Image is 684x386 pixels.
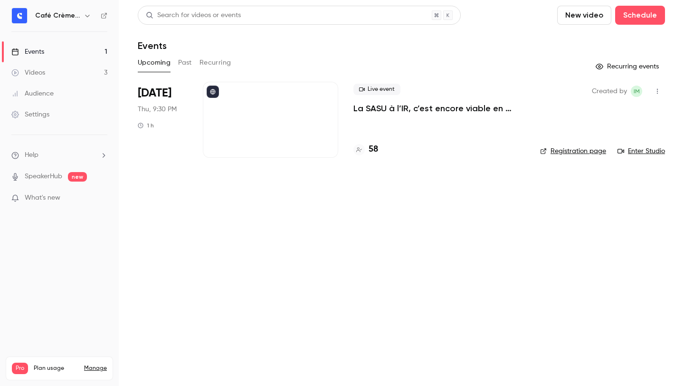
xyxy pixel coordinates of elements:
button: Schedule [615,6,665,25]
div: Videos [11,68,45,77]
span: IM [634,86,640,97]
div: Search for videos or events [146,10,241,20]
div: Sep 4 Thu, 9:30 PM (Europe/Paris) [138,82,188,158]
button: Past [178,55,192,70]
button: Recurring events [591,59,665,74]
li: help-dropdown-opener [11,150,107,160]
button: Recurring [199,55,231,70]
span: Thu, 9:30 PM [138,105,177,114]
span: [DATE] [138,86,171,101]
button: New video [557,6,611,25]
span: new [68,172,87,182]
div: 1 h [138,122,154,129]
a: Enter Studio [617,146,665,156]
div: Audience [11,89,54,98]
img: Café Crème Club [12,8,27,23]
h1: Events [138,40,167,51]
a: Registration page [540,146,606,156]
h6: Café Crème Club [35,11,80,20]
span: What's new [25,193,60,203]
a: Manage [84,365,107,372]
a: 58 [353,143,378,156]
a: SpeakerHub [25,172,62,182]
span: Created by [592,86,627,97]
span: Live event [353,84,400,95]
a: La SASU à l’IR, c’est encore viable en 2025 ? [MASTERCLASS] [353,103,525,114]
div: Events [11,47,44,57]
span: Ihsan MOHAMAD [631,86,642,97]
h4: 58 [369,143,378,156]
span: Help [25,150,38,160]
span: Pro [12,363,28,374]
div: Settings [11,110,49,119]
button: Upcoming [138,55,171,70]
span: Plan usage [34,365,78,372]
